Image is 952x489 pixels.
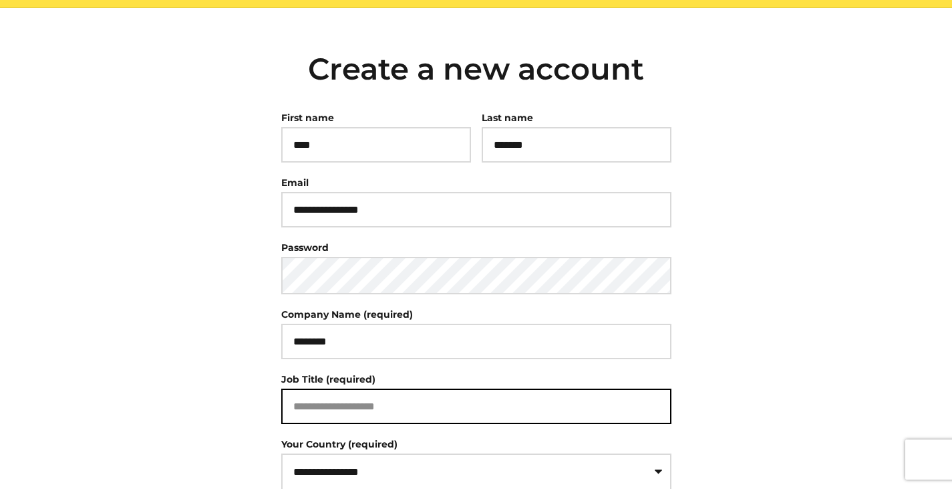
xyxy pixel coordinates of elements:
label: Company Name (required) [281,305,413,324]
label: Job Title (required) [281,370,375,389]
label: First name [281,112,334,124]
label: Email [281,173,309,192]
label: Last name [482,112,533,124]
label: Password [281,238,329,257]
h2: Create a new account [281,51,671,87]
label: Your Country (required) [281,438,398,450]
